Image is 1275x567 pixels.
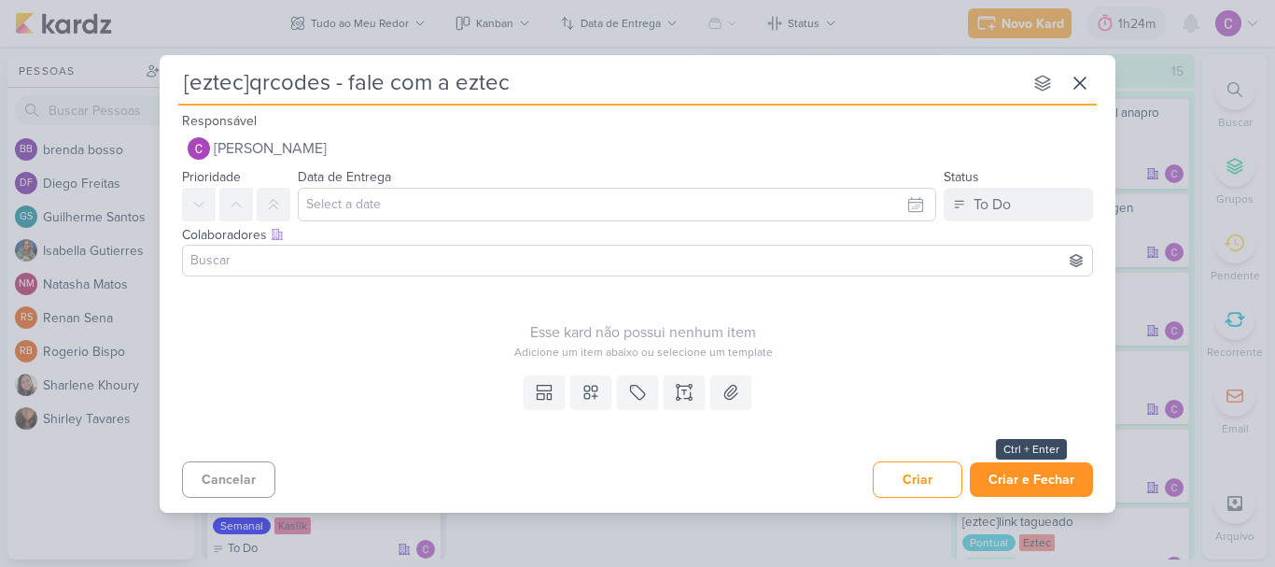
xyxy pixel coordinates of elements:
label: Responsável [182,113,257,129]
div: Adicione um item abaixo ou selecione um template [182,344,1104,361]
label: Data de Entrega [298,169,391,185]
span: [PERSON_NAME] [214,137,327,160]
div: Colaboradores [182,225,1093,245]
div: To Do [974,193,1011,216]
input: Kard Sem Título [178,66,1022,100]
div: Ctrl + Enter [996,439,1067,460]
input: Select a date [298,188,936,221]
button: Cancelar [182,461,275,498]
label: Status [944,169,979,185]
button: To Do [944,188,1093,221]
div: Esse kard não possui nenhum item [182,321,1104,344]
button: Criar [873,461,962,498]
button: Criar e Fechar [970,462,1093,497]
label: Prioridade [182,169,241,185]
input: Buscar [187,249,1088,272]
button: [PERSON_NAME] [182,132,1093,165]
img: Carlos Lima [188,137,210,160]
